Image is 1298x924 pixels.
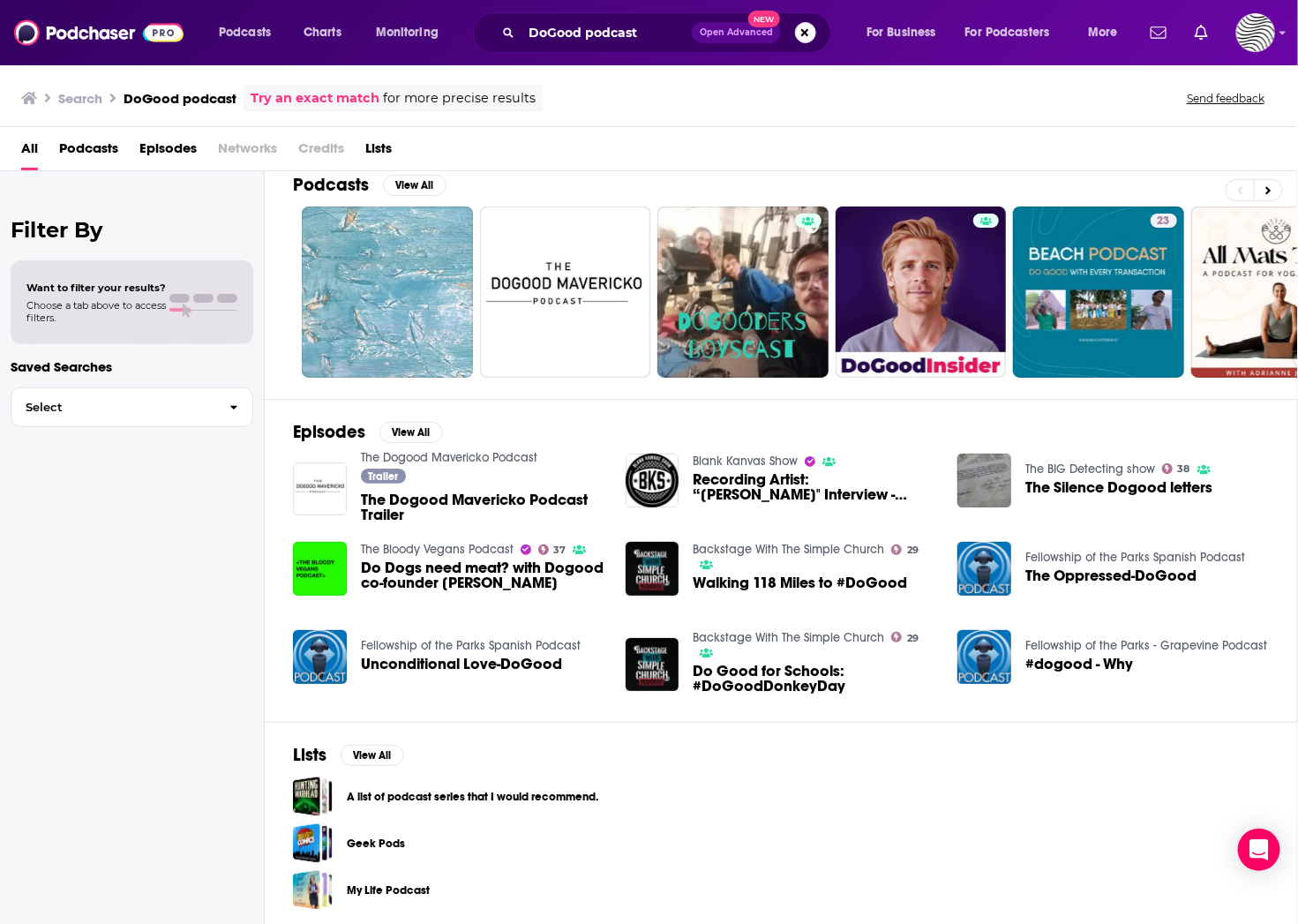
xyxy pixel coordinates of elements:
span: 29 [907,635,919,642]
img: The Oppressed-DoGood [957,542,1011,596]
button: Send feedback [1182,91,1270,106]
a: #dogood - Why [1025,657,1133,672]
button: open menu [364,19,461,47]
img: The Dogood Mavericko Podcast Trailer [293,462,347,516]
p: Saved Searches [11,358,253,375]
a: Backstage With The Simple Church [693,542,884,557]
button: View All [379,422,443,443]
a: Geek Pods [347,834,405,853]
span: For Business [867,20,936,45]
a: Podcasts [59,134,118,170]
h2: Filter By [11,217,253,243]
a: 29 [891,545,919,555]
a: My Life Podcast [347,881,430,900]
button: open menu [206,19,294,47]
h2: Episodes [293,421,365,443]
a: The Silence Dogood letters [1025,480,1212,495]
a: The Bloody Vegans Podcast [361,542,514,557]
span: A list of podcast series that I would recommend. [293,777,333,816]
span: Charts [304,20,341,45]
a: Lists [365,134,392,170]
button: View All [341,745,404,766]
a: Episodes [139,134,197,170]
span: More [1088,20,1118,45]
button: Select [11,387,253,427]
a: All [21,134,38,170]
span: Choose a tab above to access filters. [26,299,166,324]
a: The BIG Detecting show [1025,462,1155,477]
img: #dogood - Why [957,630,1011,684]
input: Search podcasts, credits, & more... [521,19,692,47]
img: Walking 118 Miles to #DoGood [626,542,679,596]
a: Fellowship of the Parks Spanish Podcast [1025,550,1245,565]
h2: Lists [293,744,326,766]
span: Want to filter your results? [26,282,166,294]
span: Recording Artist: “[PERSON_NAME]" Interview - “DoGood! Pt. 2” | EP Out NOW! [693,472,936,502]
a: Show notifications dropdown [1188,18,1215,48]
a: EpisodesView All [293,421,443,443]
a: 37 [538,545,566,555]
span: Logged in as OriginalStrategies [1236,13,1275,52]
img: Do Dogs need meat? with Dogood co-founder Steve Hutchins [293,542,347,596]
a: Walking 118 Miles to #DoGood [693,575,907,590]
button: Open AdvancedNew [692,22,781,43]
a: 29 [891,632,919,642]
img: Unconditional Love-DoGood [293,630,347,684]
h2: Podcasts [293,174,369,196]
span: Select [11,402,215,413]
img: Podchaser - Follow, Share and Rate Podcasts [14,16,184,49]
div: Search podcasts, credits, & more... [490,12,848,53]
span: Trailer [368,471,398,482]
span: Open Advanced [700,28,773,37]
a: 23 [1151,214,1177,228]
a: Try an exact match [251,88,379,109]
h3: Search [58,90,102,107]
img: Recording Artist: “Ronny DoGood" Interview - “DoGood! Pt. 2” | EP Out NOW! [626,454,679,507]
span: 37 [553,546,566,554]
img: The Silence Dogood letters [957,454,1011,507]
span: Do Dogs need meat? with Dogood co-founder [PERSON_NAME] [361,560,604,590]
a: Do Good for Schools: #DoGoodDonkeyDay [693,664,936,694]
span: Networks [218,134,277,170]
a: Recording Artist: “Ronny DoGood" Interview - “DoGood! Pt. 2” | EP Out NOW! [693,472,936,502]
span: Podcasts [219,20,271,45]
a: ListsView All [293,744,404,766]
a: Unconditional Love-DoGood [361,657,562,672]
span: Geek Pods [293,823,333,863]
a: 38 [1162,463,1190,474]
a: A list of podcast series that I would recommend. [347,787,598,807]
span: The Dogood Mavericko Podcast Trailer [361,492,604,522]
div: Open Intercom Messenger [1238,829,1280,871]
a: Blank Kanvas Show [693,454,798,469]
a: The Oppressed-DoGood [1025,568,1197,583]
a: The Dogood Mavericko Podcast [361,450,537,465]
button: open menu [854,19,958,47]
span: Monitoring [376,20,439,45]
a: Do Dogs need meat? with Dogood co-founder Steve Hutchins [361,560,604,590]
button: View All [383,175,446,196]
a: Charts [292,19,352,47]
img: User Profile [1236,13,1275,52]
img: Do Good for Schools: #DoGoodDonkeyDay [626,638,679,692]
button: open menu [954,19,1076,47]
a: Backstage With The Simple Church [693,630,884,645]
span: New [748,11,780,27]
a: My Life Podcast [293,870,333,910]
